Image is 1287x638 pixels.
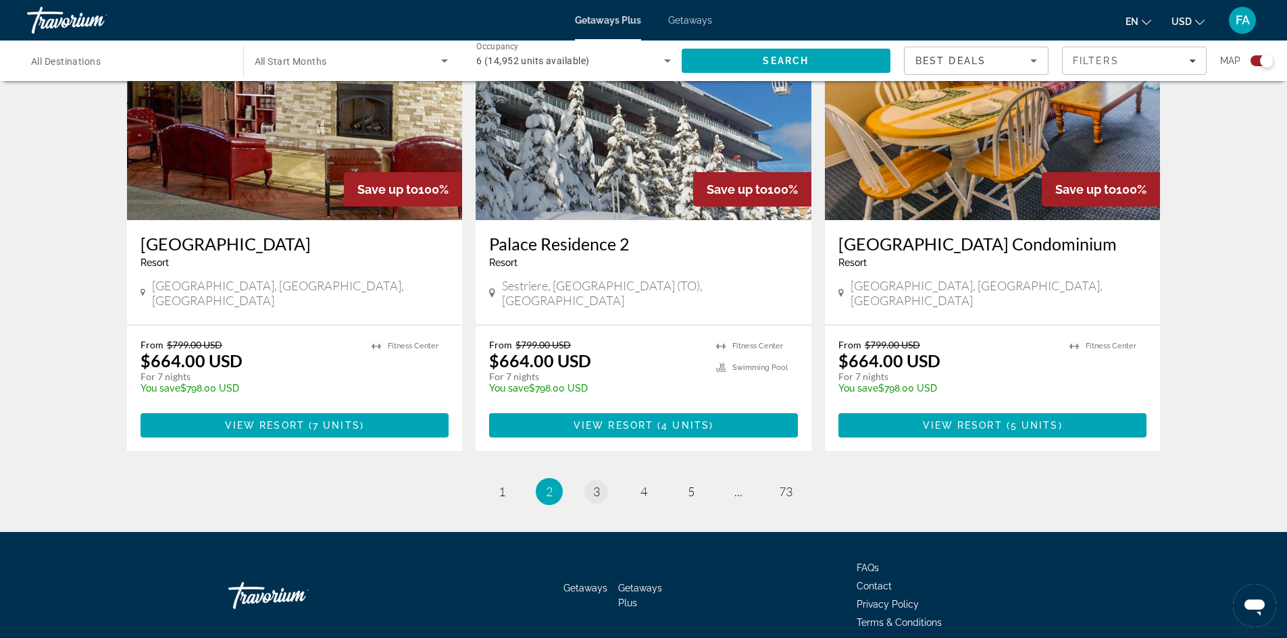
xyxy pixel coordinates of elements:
[732,363,788,372] span: Swimming Pool
[734,484,742,499] span: ...
[1042,172,1160,207] div: 100%
[593,484,600,499] span: 3
[1171,11,1205,31] button: Change currency
[489,350,591,371] p: $664.00 USD
[575,15,641,26] a: Getaways Plus
[838,350,940,371] p: $664.00 USD
[357,182,418,196] span: Save up to
[779,484,792,499] span: 73
[1055,182,1116,196] span: Save up to
[489,339,512,350] span: From
[27,3,162,38] a: Travorium
[167,339,222,350] span: $799.00 USD
[476,42,519,51] span: Occupancy
[127,4,463,220] img: Carriage House Country Club
[825,4,1161,220] img: Riverview Resort Condominium
[653,420,713,431] span: ( )
[682,49,891,73] button: Search
[31,53,226,70] input: Select destination
[502,278,798,308] span: Sestriere, [GEOGRAPHIC_DATA] (TO), [GEOGRAPHIC_DATA]
[763,55,809,66] span: Search
[838,234,1147,254] a: [GEOGRAPHIC_DATA] Condominium
[1003,420,1063,431] span: ( )
[1126,16,1138,27] span: en
[838,383,878,394] span: You save
[489,413,798,437] button: View Resort(4 units)
[141,383,359,394] p: $798.00 USD
[1126,11,1151,31] button: Change language
[693,172,811,207] div: 100%
[344,172,462,207] div: 100%
[152,278,449,308] span: [GEOGRAPHIC_DATA], [GEOGRAPHIC_DATA], [GEOGRAPHIC_DATA]
[640,484,647,499] span: 4
[923,420,1003,431] span: View Resort
[388,342,438,350] span: Fitness Center
[127,478,1161,505] nav: Pagination
[313,420,360,431] span: 7 units
[915,55,986,66] span: Best Deals
[857,617,942,628] a: Terms & Conditions
[141,257,169,268] span: Resort
[688,484,695,499] span: 5
[489,383,703,394] p: $798.00 USD
[563,583,607,593] a: Getaways
[1220,51,1240,70] span: Map
[707,182,767,196] span: Save up to
[141,234,449,254] h3: [GEOGRAPHIC_DATA]
[489,383,529,394] span: You save
[857,581,892,591] a: Contact
[1086,342,1136,350] span: Fitness Center
[1073,55,1119,66] span: Filters
[732,342,783,350] span: Fitness Center
[915,53,1037,69] mat-select: Sort by
[489,234,798,254] a: Palace Residence 2
[857,562,879,573] a: FAQs
[865,339,920,350] span: $799.00 USD
[668,15,712,26] span: Getaways
[141,350,243,371] p: $664.00 USD
[305,420,364,431] span: ( )
[1225,6,1260,34] button: User Menu
[851,278,1147,308] span: [GEOGRAPHIC_DATA], [GEOGRAPHIC_DATA], [GEOGRAPHIC_DATA]
[618,583,662,608] a: Getaways Plus
[141,413,449,437] button: View Resort(7 units)
[1011,420,1059,431] span: 5 units
[574,420,653,431] span: View Resort
[838,413,1147,437] button: View Resort(5 units)
[31,56,101,67] span: All Destinations
[1236,14,1250,27] span: FA
[489,371,703,383] p: For 7 nights
[476,55,589,66] span: 6 (14,952 units available)
[838,339,861,350] span: From
[515,339,571,350] span: $799.00 USD
[546,484,553,499] span: 2
[141,339,163,350] span: From
[857,599,919,610] a: Privacy Policy
[141,383,180,394] span: You save
[1171,16,1192,27] span: USD
[141,371,359,383] p: For 7 nights
[476,4,811,220] img: Palace Residence 2
[228,575,363,616] a: Go Home
[499,484,505,499] span: 1
[838,383,1057,394] p: $798.00 USD
[225,420,305,431] span: View Resort
[661,420,709,431] span: 4 units
[838,371,1057,383] p: For 7 nights
[838,257,867,268] span: Resort
[1062,47,1207,75] button: Filters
